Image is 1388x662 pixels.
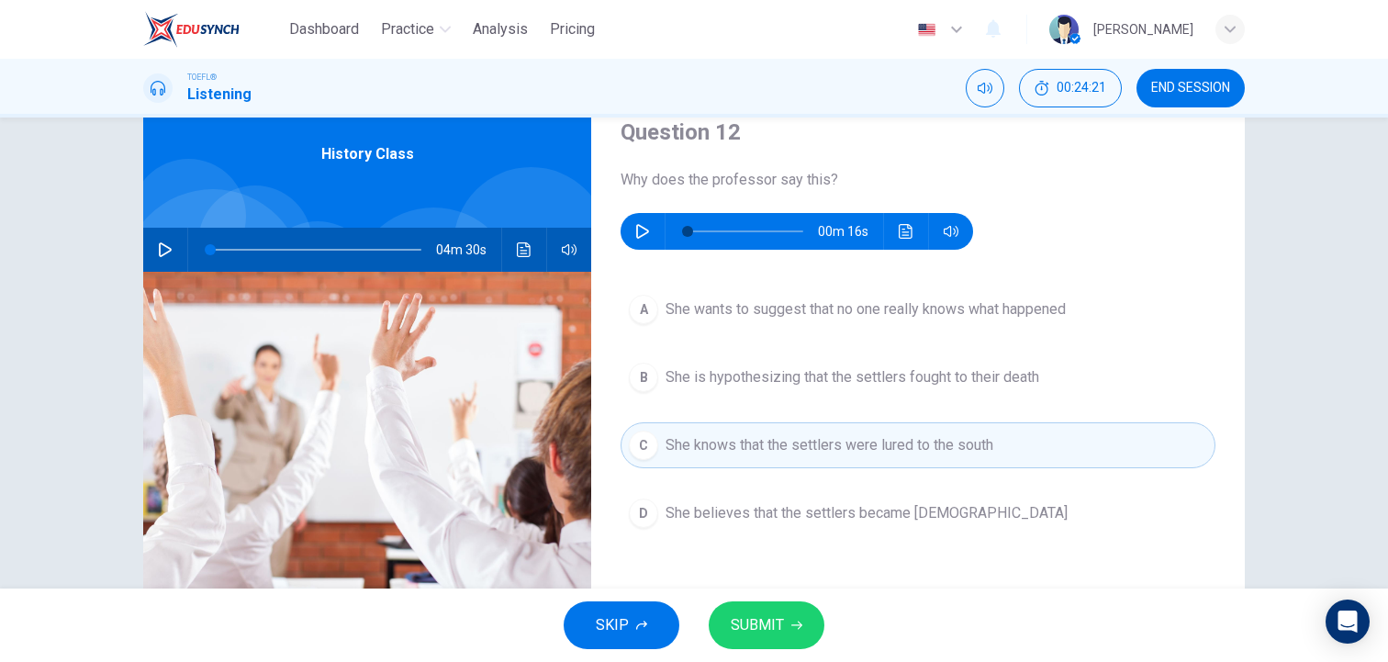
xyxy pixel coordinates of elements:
div: D [629,499,658,528]
button: Analysis [465,13,535,46]
span: She knows that the settlers were lured to the south [666,434,993,456]
span: History Class [321,143,414,165]
span: SUBMIT [731,612,784,638]
span: She believes that the settlers became [DEMOGRAPHIC_DATA] [666,502,1068,524]
span: Dashboard [289,18,359,40]
span: She is hypothesizing that the settlers fought to their death [666,366,1039,388]
button: AShe wants to suggest that no one really knows what happened [621,286,1215,332]
div: B [629,363,658,392]
span: Practice [381,18,434,40]
img: EduSynch logo [143,11,240,48]
button: SKIP [564,601,679,649]
button: CShe knows that the settlers were lured to the south [621,422,1215,468]
span: She wants to suggest that no one really knows what happened [666,298,1066,320]
span: SKIP [596,612,629,638]
button: BShe is hypothesizing that the settlers fought to their death [621,354,1215,400]
div: C [629,431,658,460]
button: Click to see the audio transcription [509,228,539,272]
span: Analysis [473,18,528,40]
span: TOEFL® [187,71,217,84]
button: Pricing [543,13,602,46]
img: Profile picture [1049,15,1079,44]
button: DShe believes that the settlers became [DEMOGRAPHIC_DATA] [621,490,1215,536]
span: Pricing [550,18,595,40]
h1: Listening [187,84,252,106]
div: Hide [1019,69,1122,107]
button: Dashboard [282,13,366,46]
button: Practice [374,13,458,46]
span: 04m 30s [436,228,501,272]
div: [PERSON_NAME] [1093,18,1193,40]
button: SUBMIT [709,601,824,649]
img: en [915,23,938,37]
div: Open Intercom Messenger [1326,600,1370,644]
div: Mute [966,69,1004,107]
button: 00:24:21 [1019,69,1122,107]
h4: Question 12 [621,118,1215,147]
button: Click to see the audio transcription [891,213,921,250]
span: 00m 16s [818,213,883,250]
a: EduSynch logo [143,11,282,48]
span: END SESSION [1151,81,1230,95]
div: A [629,295,658,324]
button: END SESSION [1136,69,1245,107]
span: Why does the professor say this? [621,169,1215,191]
span: 00:24:21 [1057,81,1106,95]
